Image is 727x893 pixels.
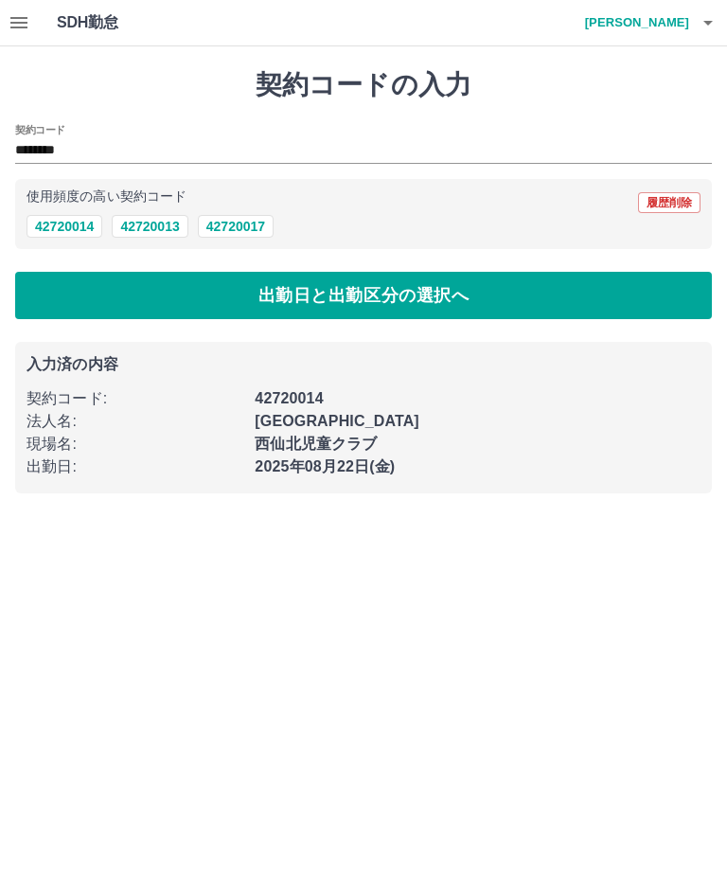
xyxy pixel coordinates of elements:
button: 42720017 [198,215,274,238]
b: [GEOGRAPHIC_DATA] [255,413,419,429]
b: 2025年08月22日(金) [255,458,395,474]
p: 契約コード : [27,387,243,410]
button: 42720013 [112,215,187,238]
h1: 契約コードの入力 [15,69,712,101]
p: 法人名 : [27,410,243,433]
button: 出勤日と出勤区分の選択へ [15,272,712,319]
h2: 契約コード [15,122,65,137]
p: 入力済の内容 [27,357,700,372]
b: 42720014 [255,390,323,406]
p: 現場名 : [27,433,243,455]
p: 出勤日 : [27,455,243,478]
button: 履歴削除 [638,192,700,213]
b: 西仙北児童クラブ [255,436,377,452]
button: 42720014 [27,215,102,238]
p: 使用頻度の高い契約コード [27,190,186,204]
